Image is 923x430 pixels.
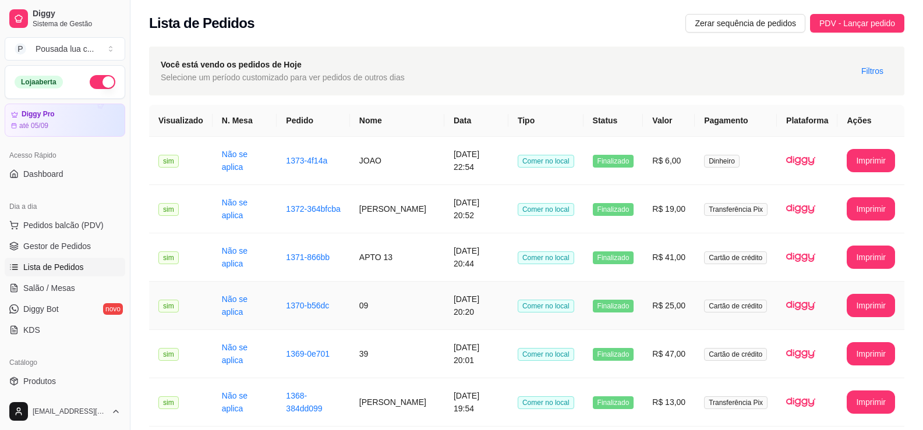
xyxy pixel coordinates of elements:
[23,261,84,273] span: Lista de Pedidos
[5,146,125,165] div: Acesso Rápido
[685,14,805,33] button: Zerar sequência de pedidos
[786,146,815,175] img: diggy
[518,348,574,361] span: Comer no local
[5,216,125,234] button: Pedidos balcão (PDV)
[5,321,125,339] a: KDS
[286,391,322,413] a: 1368-384dd099
[444,137,508,185] td: [DATE] 22:54
[5,197,125,216] div: Dia a dia
[15,43,26,55] span: P
[286,156,327,165] a: 1373-4f14a
[810,14,904,33] button: PDV - Lançar pedido
[847,294,895,317] button: Imprimir
[518,396,574,409] span: Comer no local
[444,233,508,282] td: [DATE] 20:44
[158,348,179,361] span: sim
[643,282,695,330] td: R$ 25,00
[222,150,247,172] a: Não se aplica
[5,165,125,183] a: Dashboard
[33,407,107,416] span: [EMAIL_ADDRESS][DOMAIN_NAME]
[643,378,695,427] td: R$ 13,00
[786,388,815,417] img: diggy
[23,282,75,294] span: Salão / Mesas
[847,246,895,269] button: Imprimir
[819,17,895,30] span: PDV - Lançar pedido
[704,203,768,216] span: Transferência Pix
[786,194,815,223] img: diggy
[704,396,768,409] span: Transferência Pix
[5,5,125,33] a: DiggySistema de Gestão
[643,105,695,137] th: Valor
[583,105,643,137] th: Status
[222,294,247,317] a: Não se aplica
[286,301,329,310] a: 1370-b56dc
[277,105,349,137] th: Pedido
[643,233,695,282] td: R$ 41,00
[5,353,125,372] div: Catálogo
[5,258,125,276] a: Lista de Pedidos
[593,251,634,264] span: Finalizado
[5,37,125,61] button: Select a team
[518,251,574,264] span: Comer no local
[837,105,904,137] th: Ações
[149,14,254,33] h2: Lista de Pedidos
[350,282,444,330] td: 09
[350,105,444,137] th: Nome
[5,372,125,390] a: Produtos
[643,185,695,233] td: R$ 19,00
[593,203,634,216] span: Finalizado
[23,324,40,336] span: KDS
[5,397,125,425] button: [EMAIL_ADDRESS][DOMAIN_NAME]
[518,155,574,168] span: Comer no local
[643,137,695,185] td: R$ 6,00
[444,282,508,330] td: [DATE] 20:20
[704,348,767,361] span: Cartão de crédito
[643,330,695,378] td: R$ 47,00
[158,155,179,168] span: sim
[593,396,634,409] span: Finalizado
[286,349,330,358] a: 1369-0e701
[5,104,125,137] a: Diggy Proaté 05/09
[5,300,125,318] a: Diggy Botnovo
[704,155,740,168] span: Dinheiro
[158,251,179,264] span: sim
[23,375,56,387] span: Produtos
[15,76,63,88] div: Loja aberta
[695,105,777,137] th: Pagamento
[444,330,508,378] td: [DATE] 20:01
[161,71,405,84] span: Selecione um período customizado para ver pedidos de outros dias
[90,75,115,89] button: Alterar Status
[213,105,277,137] th: N. Mesa
[704,251,767,264] span: Cartão de crédito
[350,330,444,378] td: 39
[350,378,444,427] td: [PERSON_NAME]
[508,105,583,137] th: Tipo
[158,396,179,409] span: sim
[161,60,302,69] strong: Você está vendo os pedidos de Hoje
[286,204,340,214] a: 1372-364bfcba
[33,9,121,19] span: Diggy
[518,203,574,216] span: Comer no local
[786,243,815,272] img: diggy
[23,219,104,231] span: Pedidos balcão (PDV)
[222,391,247,413] a: Não se aplica
[23,240,91,252] span: Gestor de Pedidos
[222,198,247,220] a: Não se aplica
[5,279,125,297] a: Salão / Mesas
[444,185,508,233] td: [DATE] 20:52
[222,246,247,268] a: Não se aplica
[350,233,444,282] td: APTO 13
[704,300,767,312] span: Cartão de crédito
[36,43,94,55] div: Pousada lua c ...
[695,17,796,30] span: Zerar sequência de pedidos
[444,378,508,427] td: [DATE] 19:54
[158,203,179,216] span: sim
[350,137,444,185] td: JOAO
[19,121,48,130] article: até 05/09
[23,168,63,180] span: Dashboard
[444,105,508,137] th: Data
[158,300,179,312] span: sim
[518,300,574,312] span: Comer no local
[847,197,895,221] button: Imprimir
[593,348,634,361] span: Finalizado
